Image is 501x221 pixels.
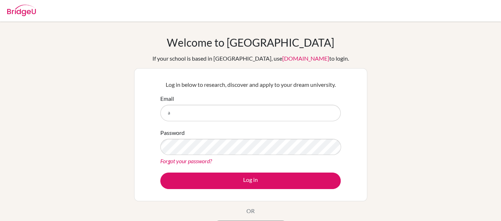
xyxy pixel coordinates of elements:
a: Forgot your password? [160,157,212,164]
img: Bridge-U [7,5,36,16]
p: OR [246,207,255,215]
button: Log in [160,173,341,189]
div: If your school is based in [GEOGRAPHIC_DATA], use to login. [152,54,349,63]
label: Email [160,94,174,103]
a: [DOMAIN_NAME] [282,55,329,62]
h1: Welcome to [GEOGRAPHIC_DATA] [167,36,334,49]
label: Password [160,128,185,137]
p: Log in below to research, discover and apply to your dream university. [160,80,341,89]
